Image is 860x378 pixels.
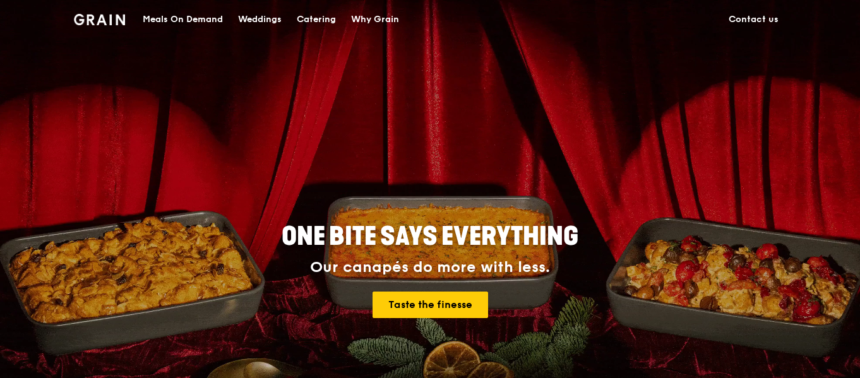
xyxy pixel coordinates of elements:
[238,1,282,38] div: Weddings
[721,1,786,38] a: Contact us
[230,1,289,38] a: Weddings
[203,259,657,276] div: Our canapés do more with less.
[297,1,336,38] div: Catering
[343,1,407,38] a: Why Grain
[373,292,488,318] a: Taste the finesse
[351,1,399,38] div: Why Grain
[282,221,578,252] span: ONE BITE SAYS EVERYTHING
[289,1,343,38] a: Catering
[143,1,223,38] div: Meals On Demand
[74,14,125,25] img: Grain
